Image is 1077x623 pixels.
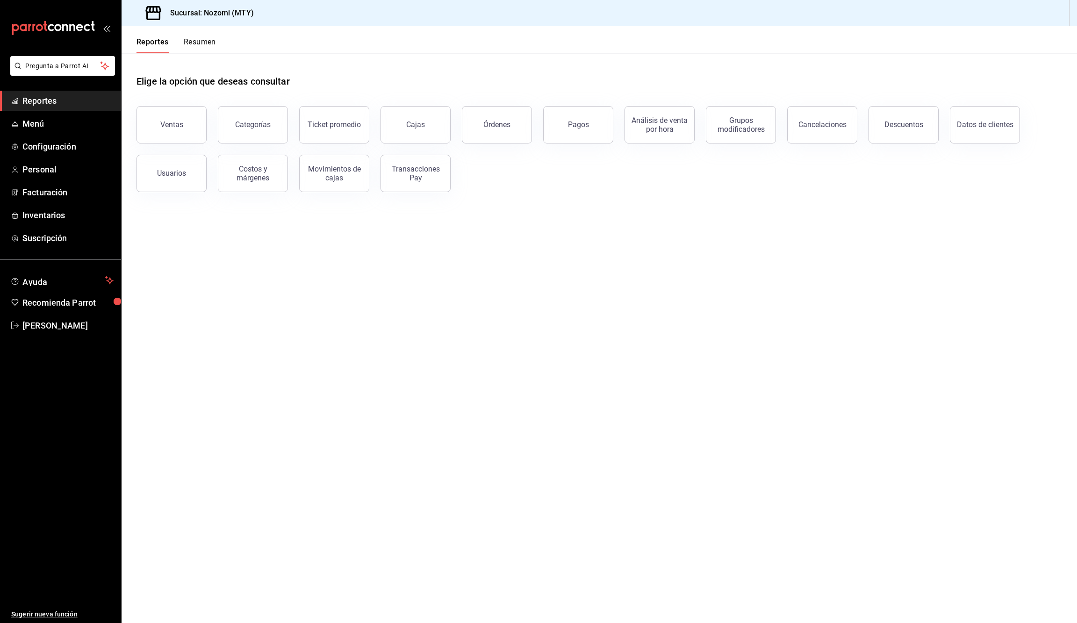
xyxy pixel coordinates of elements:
div: navigation tabs [136,37,216,53]
span: Sugerir nueva función [11,609,114,619]
button: Ventas [136,106,207,143]
div: Ventas [160,120,183,129]
span: Pregunta a Parrot AI [25,61,101,71]
div: Grupos modificadores [712,116,770,134]
button: Costos y márgenes [218,155,288,192]
button: Descuentos [869,106,939,143]
div: Cajas [406,120,425,129]
span: Reportes [22,94,114,107]
button: Cajas [381,106,451,143]
button: Pagos [543,106,613,143]
span: Personal [22,163,114,176]
button: Reportes [136,37,169,53]
div: Órdenes [483,120,510,129]
span: Recomienda Parrot [22,296,114,309]
button: Grupos modificadores [706,106,776,143]
span: Facturación [22,186,114,199]
span: Suscripción [22,232,114,244]
button: open_drawer_menu [103,24,110,32]
button: Cancelaciones [787,106,857,143]
button: Datos de clientes [950,106,1020,143]
button: Movimientos de cajas [299,155,369,192]
button: Pregunta a Parrot AI [10,56,115,76]
button: Órdenes [462,106,532,143]
div: Pagos [568,120,589,129]
span: [PERSON_NAME] [22,319,114,332]
div: Categorías [235,120,271,129]
div: Costos y márgenes [224,165,282,182]
button: Resumen [184,37,216,53]
div: Descuentos [884,120,923,129]
button: Análisis de venta por hora [625,106,695,143]
div: Transacciones Pay [387,165,445,182]
div: Análisis de venta por hora [631,116,689,134]
div: Datos de clientes [957,120,1013,129]
h3: Sucursal: Nozomi (MTY) [163,7,254,19]
div: Cancelaciones [798,120,847,129]
span: Configuración [22,140,114,153]
div: Ticket promedio [308,120,361,129]
span: Ayuda [22,275,101,286]
h1: Elige la opción que deseas consultar [136,74,290,88]
button: Ticket promedio [299,106,369,143]
span: Inventarios [22,209,114,222]
span: Menú [22,117,114,130]
button: Transacciones Pay [381,155,451,192]
a: Pregunta a Parrot AI [7,68,115,78]
button: Usuarios [136,155,207,192]
div: Movimientos de cajas [305,165,363,182]
div: Usuarios [157,169,186,178]
button: Categorías [218,106,288,143]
